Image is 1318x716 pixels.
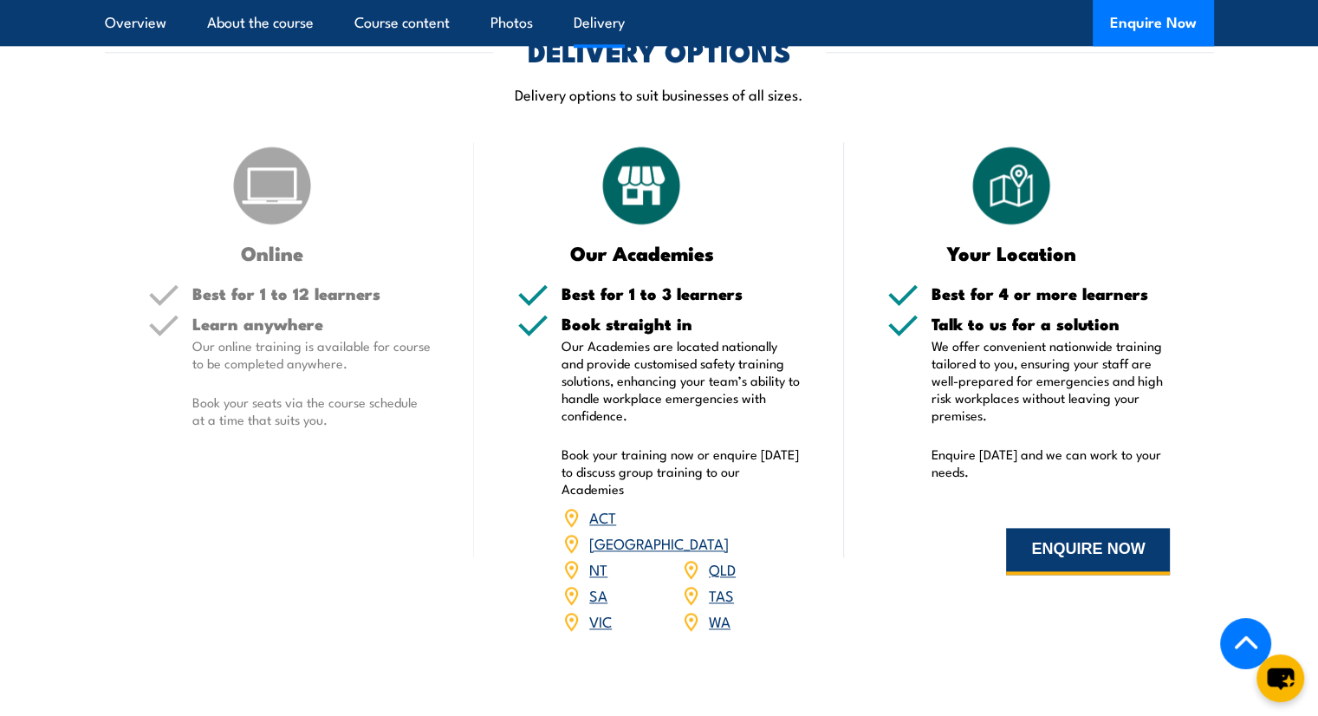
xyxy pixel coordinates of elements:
[709,584,734,605] a: TAS
[192,394,432,428] p: Book your seats via the course schedule at a time that suits you.
[932,285,1171,302] h5: Best for 4 or more learners
[932,316,1171,332] h5: Talk to us for a solution
[1256,654,1304,702] button: chat-button
[932,446,1171,480] p: Enquire [DATE] and we can work to your needs.
[589,506,616,527] a: ACT
[105,84,1214,104] p: Delivery options to suit businesses of all sizes.
[887,243,1136,263] h3: Your Location
[148,243,397,263] h3: Online
[709,558,736,579] a: QLD
[517,243,766,263] h3: Our Academies
[562,285,801,302] h5: Best for 1 to 3 learners
[589,532,729,553] a: [GEOGRAPHIC_DATA]
[932,337,1171,424] p: We offer convenient nationwide training tailored to you, ensuring your staff are well-prepared fo...
[562,316,801,332] h5: Book straight in
[192,337,432,372] p: Our online training is available for course to be completed anywhere.
[589,584,607,605] a: SA
[192,285,432,302] h5: Best for 1 to 12 learners
[192,316,432,332] h5: Learn anywhere
[589,558,607,579] a: NT
[709,610,730,631] a: WA
[589,610,612,631] a: VIC
[562,337,801,424] p: Our Academies are located nationally and provide customised safety training solutions, enhancing ...
[1006,528,1170,575] button: ENQUIRE NOW
[562,446,801,498] p: Book your training now or enquire [DATE] to discuss group training to our Academies
[528,38,791,62] h2: DELIVERY OPTIONS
